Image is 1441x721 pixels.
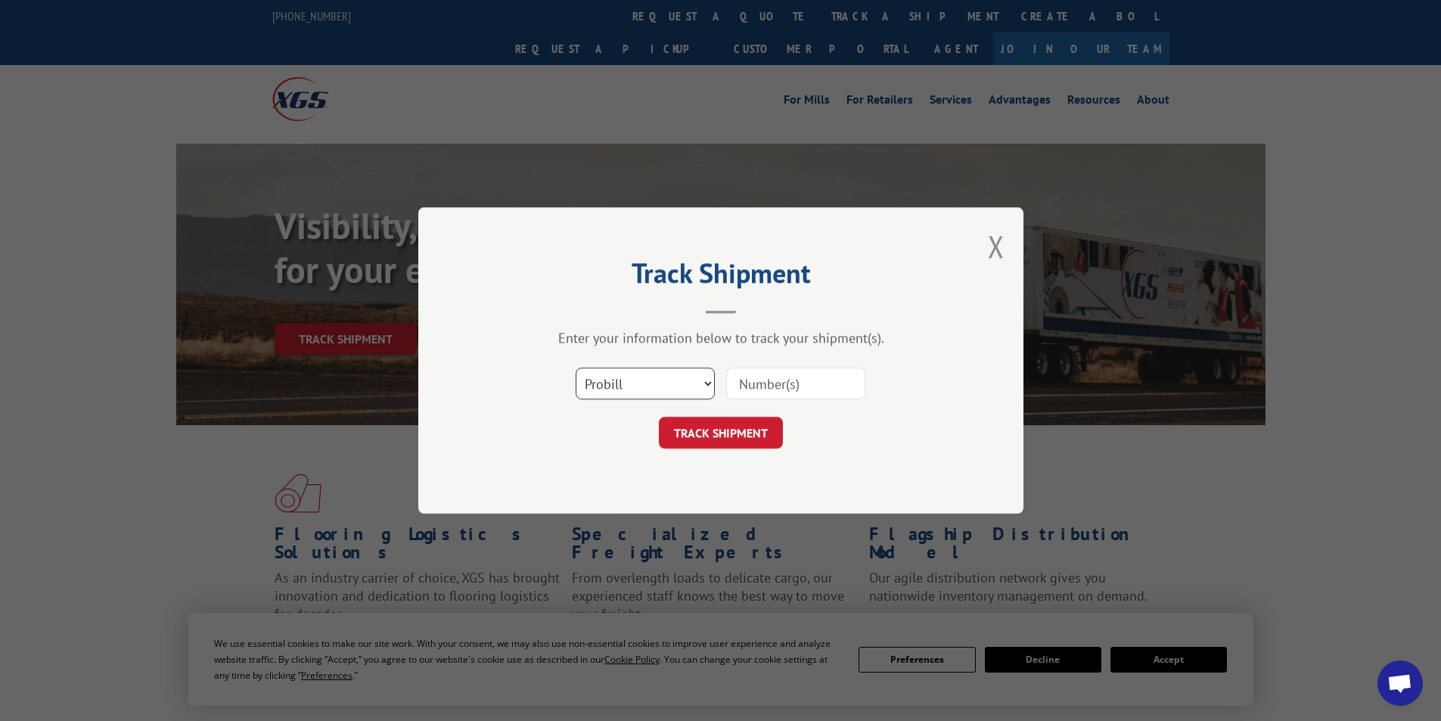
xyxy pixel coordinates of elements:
div: Open chat [1377,660,1423,706]
button: TRACK SHIPMENT [659,417,783,449]
div: Enter your information below to track your shipment(s). [494,329,948,347]
h2: Track Shipment [494,263,948,291]
input: Number(s) [726,368,865,399]
button: Close modal [988,226,1005,266]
